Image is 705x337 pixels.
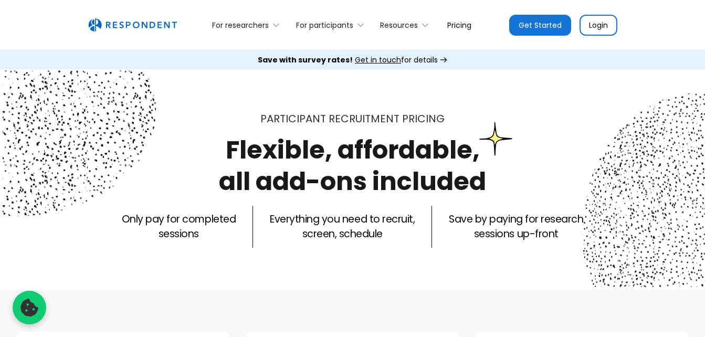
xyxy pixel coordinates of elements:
strong: Save with survey rates! [258,55,353,65]
p: Only pay for completed sessions [122,212,236,241]
div: For researchers [212,20,269,30]
img: Untitled UI logotext [88,18,177,32]
h1: Flexible, affordable, all add-ons included [219,132,486,199]
p: Save by paying for research sessions up-front [449,212,583,241]
a: home [88,18,177,32]
div: For participants [290,13,374,37]
span: Participant recruitment [260,111,399,126]
a: Get Started [509,15,571,36]
a: Pricing [439,13,480,37]
div: Resources [374,13,439,37]
span: Get in touch [355,55,401,65]
a: Login [580,15,617,36]
div: For participants [296,20,353,30]
div: Resources [380,20,418,30]
div: for details [258,55,438,65]
p: Everything you need to recruit, screen, schedule [270,212,415,241]
span: PRICING [402,111,445,126]
div: For researchers [206,13,290,37]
